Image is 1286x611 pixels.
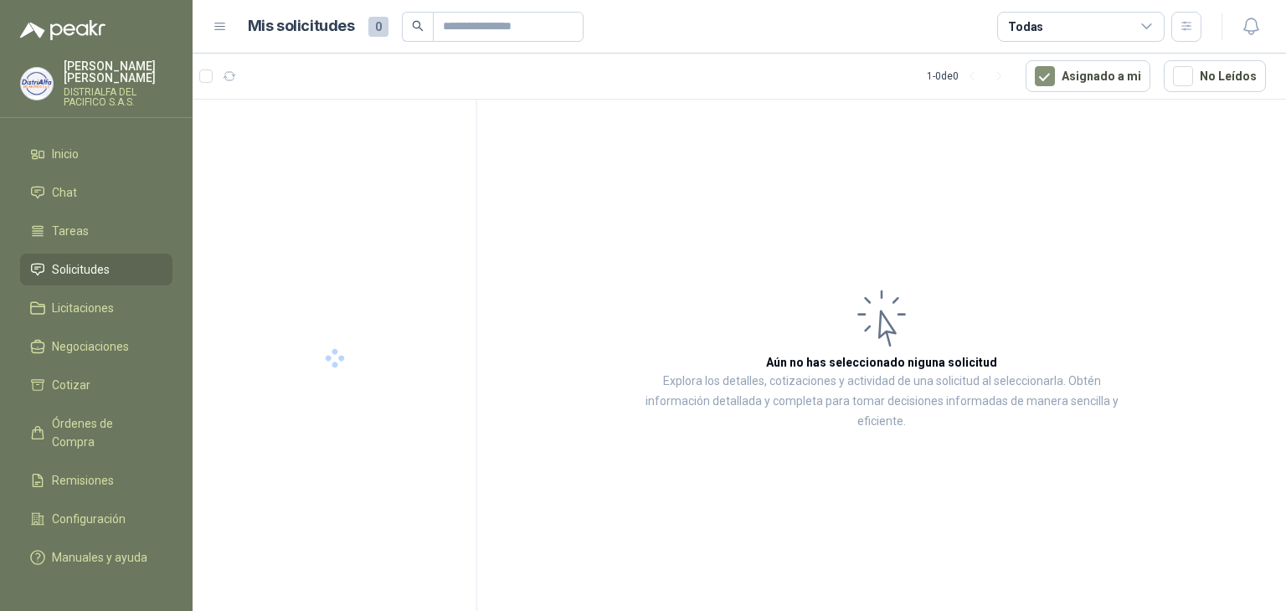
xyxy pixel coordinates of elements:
[1164,60,1266,92] button: No Leídos
[52,510,126,528] span: Configuración
[248,14,355,39] h1: Mis solicitudes
[20,331,172,362] a: Negociaciones
[20,465,172,496] a: Remisiones
[52,299,114,317] span: Licitaciones
[1008,18,1043,36] div: Todas
[368,17,388,37] span: 0
[20,254,172,285] a: Solicitudes
[20,20,105,40] img: Logo peakr
[52,222,89,240] span: Tareas
[20,138,172,170] a: Inicio
[64,87,172,107] p: DISTRIALFA DEL PACIFICO S.A.S.
[21,68,53,100] img: Company Logo
[766,353,997,372] h3: Aún no has seleccionado niguna solicitud
[52,337,129,356] span: Negociaciones
[52,376,90,394] span: Cotizar
[645,372,1119,432] p: Explora los detalles, cotizaciones y actividad de una solicitud al seleccionarla. Obtén informaci...
[52,260,110,279] span: Solicitudes
[20,177,172,208] a: Chat
[20,408,172,458] a: Órdenes de Compra
[1026,60,1150,92] button: Asignado a mi
[52,145,79,163] span: Inicio
[52,548,147,567] span: Manuales y ayuda
[412,20,424,32] span: search
[52,414,157,451] span: Órdenes de Compra
[20,215,172,247] a: Tareas
[52,183,77,202] span: Chat
[64,60,172,84] p: [PERSON_NAME] [PERSON_NAME]
[927,63,1012,90] div: 1 - 0 de 0
[20,369,172,401] a: Cotizar
[20,503,172,535] a: Configuración
[52,471,114,490] span: Remisiones
[20,292,172,324] a: Licitaciones
[20,542,172,573] a: Manuales y ayuda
